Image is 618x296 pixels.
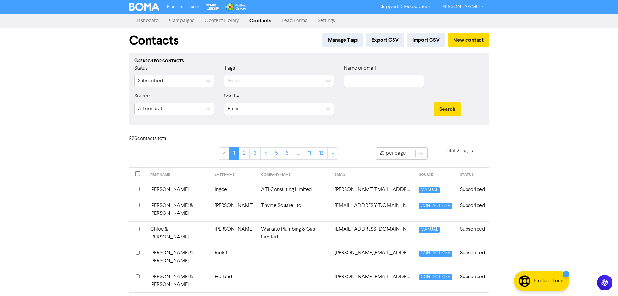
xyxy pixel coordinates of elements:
[224,92,239,100] label: Sort By
[456,269,489,292] td: Subscribed
[366,33,404,47] button: Export CSV
[228,77,245,85] div: Select...
[331,269,415,292] td: adams.smash.repairs@xtra.co.nz
[456,182,489,198] td: Subscribed
[344,64,376,72] label: Name or email
[456,168,489,182] th: STATUS
[164,14,200,27] a: Campaigns
[419,227,440,233] span: MANUAL
[419,274,452,280] span: CONTACT-CSV
[415,168,456,182] th: SOURCE
[282,147,293,160] a: Page 6
[322,33,363,47] button: Manage Tags
[239,147,250,160] a: Page 2
[129,33,179,48] h1: Contacts
[419,187,440,193] span: MANUAL
[146,168,211,182] th: FIRST NAME
[276,14,312,27] a: Lead Forms
[456,245,489,269] td: Subscribed
[271,147,282,160] a: Page 5
[257,221,331,245] td: Waikato Plumbing & Gas Limited
[456,198,489,221] td: Subscribed
[331,182,415,198] td: aaron@aticonsulting.co.nz
[419,203,452,209] span: CONTACT-CSV
[260,147,271,160] a: Page 4
[327,147,338,160] a: »
[249,147,261,160] a: Page 3
[331,221,415,245] td: accounts@wpgltd.co.nz
[146,221,211,245] td: Chloe & [PERSON_NAME]
[200,14,244,27] a: Content Library
[257,198,331,221] td: Thyme Square Ltd
[211,198,257,221] td: [PERSON_NAME]
[211,221,257,245] td: [PERSON_NAME]
[257,168,331,182] th: COMPANY NAME
[331,168,415,182] th: EMAIL
[304,147,315,160] a: Page 11
[134,58,484,64] div: Search for contacts
[436,2,489,12] a: [PERSON_NAME]
[138,105,164,113] div: All contacts
[434,102,461,116] button: Search
[537,226,618,296] iframe: Chat Widget
[129,136,181,142] h6: 226 contact s total
[129,14,164,27] a: Dashboard
[129,3,160,11] img: BOMA Logo
[244,14,276,27] a: Contacts
[407,33,445,47] button: Import CSV
[146,245,211,269] td: [PERSON_NAME] & [PERSON_NAME]
[224,64,235,72] label: Tags
[229,147,239,160] a: Page 1 is your current page
[225,3,247,11] img: Wolters Kluwer
[138,77,163,85] div: Subscribed
[146,182,211,198] td: [PERSON_NAME]
[211,182,257,198] td: Ingoe
[211,168,257,182] th: LAST NAME
[331,245,415,269] td: adam@pfseng.co.nz
[375,2,436,12] a: Support & Resources
[428,147,489,155] p: Total 12 pages
[419,251,452,257] span: CONTACT-CSV
[134,92,150,100] label: Source
[211,245,257,269] td: Rickit
[134,64,148,72] label: Status
[331,198,415,221] td: accounts@thymesquare.co.nz
[315,147,328,160] a: Page 12
[257,182,331,198] td: ATI Consulting Limited
[167,5,200,9] span: Premium Libraries:
[205,3,220,11] img: The Gap
[456,221,489,245] td: Subscribed
[312,14,340,27] a: Settings
[146,269,211,292] td: [PERSON_NAME] & [PERSON_NAME]
[228,105,240,113] div: Email
[448,33,489,47] button: New contact
[211,269,257,292] td: Holland
[379,149,406,157] div: 20 per page
[146,198,211,221] td: [PERSON_NAME] & [PERSON_NAME]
